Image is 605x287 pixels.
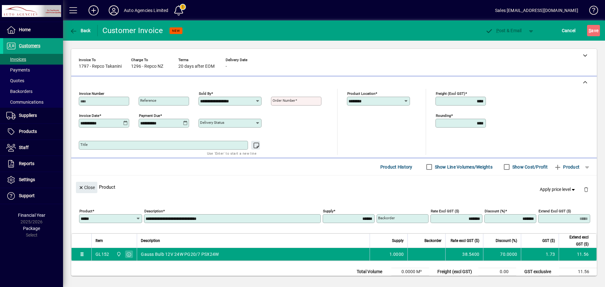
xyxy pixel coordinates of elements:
[141,251,219,257] span: Gauss Bulb 12V 24W PG20/7 PSX24W
[496,28,499,33] span: P
[391,276,429,283] td: 0.0000 Kg
[431,209,459,213] mat-label: Rate excl GST ($)
[495,5,578,15] div: Sales [EMAIL_ADDRESS][DOMAIN_NAME]
[6,100,43,105] span: Communications
[19,177,35,182] span: Settings
[63,25,98,36] app-page-header-button: Back
[6,67,30,72] span: Payments
[449,251,479,257] div: 38.5400
[521,276,559,283] td: GST
[178,64,215,69] span: 20 days after EOM
[478,268,516,276] td: 0.00
[436,113,451,118] mat-label: Rounding
[434,276,478,283] td: Rounding
[323,209,333,213] mat-label: Supply
[540,186,576,193] span: Apply price level
[144,209,163,213] mat-label: Description
[391,268,429,276] td: 0.0000 M³
[79,209,92,213] mat-label: Product
[589,28,591,33] span: S
[19,145,29,150] span: Staff
[199,91,211,96] mat-label: Sold by
[521,268,559,276] td: GST exclusive
[378,216,395,220] mat-label: Backorder
[551,161,583,173] button: Product
[478,276,516,283] td: 0.00
[482,25,525,36] button: Post & Email
[3,108,63,123] a: Suppliers
[3,156,63,172] a: Reports
[587,25,600,36] button: Save
[172,29,180,33] span: NEW
[559,276,597,283] td: 1.73
[3,65,63,75] a: Payments
[3,22,63,38] a: Home
[79,113,99,118] mat-label: Invoice date
[19,43,40,48] span: Customers
[6,78,24,83] span: Quotes
[485,28,522,33] span: ost & Email
[559,248,596,261] td: 11.56
[563,234,589,248] span: Extend excl GST ($)
[74,184,99,190] app-page-header-button: Close
[521,248,559,261] td: 1.73
[19,129,37,134] span: Products
[80,142,88,147] mat-label: Title
[207,150,256,157] mat-hint: Use 'Enter' to start a new line
[19,113,37,118] span: Suppliers
[496,237,517,244] span: Discount (%)
[84,5,104,16] button: Add
[141,237,160,244] span: Description
[78,182,95,193] span: Close
[434,164,493,170] label: Show Line Volumes/Weights
[23,226,40,231] span: Package
[483,248,521,261] td: 70.0000
[19,161,34,166] span: Reports
[554,162,579,172] span: Product
[436,91,465,96] mat-label: Freight (excl GST)
[585,1,597,22] a: Knowledge Base
[354,276,391,283] td: Total Weight
[140,98,156,103] mat-label: Reference
[200,120,224,125] mat-label: Delivery status
[3,75,63,86] a: Quotes
[3,140,63,156] a: Staff
[19,27,31,32] span: Home
[378,161,415,173] button: Product History
[562,26,576,36] span: Cancel
[3,124,63,140] a: Products
[559,268,597,276] td: 11.56
[104,5,124,16] button: Profile
[392,237,404,244] span: Supply
[115,251,122,258] span: Rangiora
[273,98,295,103] mat-label: Order number
[226,64,227,69] span: -
[6,57,26,62] span: Invoices
[19,193,35,198] span: Support
[95,251,109,257] div: GL152
[95,237,103,244] span: Item
[79,91,104,96] mat-label: Invoice number
[424,237,441,244] span: Backorder
[6,89,32,94] span: Backorders
[579,182,594,197] button: Delete
[485,209,505,213] mat-label: Discount (%)
[511,164,548,170] label: Show Cost/Profit
[560,25,577,36] button: Cancel
[3,97,63,107] a: Communications
[434,268,478,276] td: Freight (excl GST)
[131,64,163,69] span: 1296 - Repco NZ
[3,86,63,97] a: Backorders
[3,172,63,188] a: Settings
[79,64,122,69] span: 1797 - Repco Takanini
[70,28,91,33] span: Back
[542,237,555,244] span: GST ($)
[68,25,92,36] button: Back
[139,113,160,118] mat-label: Payment due
[380,162,412,172] span: Product History
[579,187,594,192] app-page-header-button: Delete
[354,268,391,276] td: Total Volume
[3,188,63,204] a: Support
[451,237,479,244] span: Rate excl GST ($)
[71,175,597,198] div: Product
